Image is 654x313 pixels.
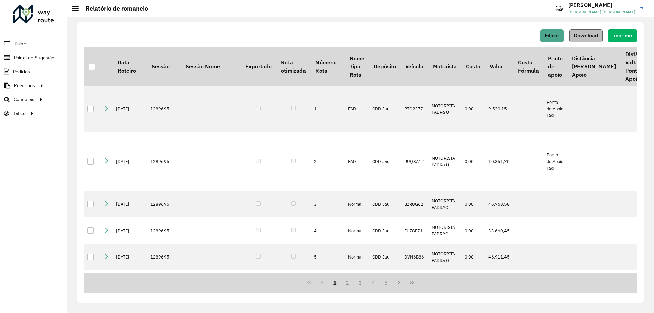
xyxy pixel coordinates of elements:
[428,244,461,270] td: MOTORISTA PADRa O
[147,132,181,191] td: 1289695
[401,191,428,218] td: BZR8G62
[113,132,147,191] td: [DATE]
[401,132,428,191] td: RUQ8A12
[574,33,598,38] span: Download
[428,47,461,86] th: Motorista
[276,47,310,86] th: Rota otimizada
[354,276,367,289] button: 3
[147,244,181,270] td: 1289695
[113,86,147,132] td: [DATE]
[621,47,653,86] th: Distância Volta Ponto Apoio
[79,5,148,12] h2: Relatório de romaneio
[14,82,35,89] span: Relatórios
[311,270,345,297] td: 6
[147,47,181,86] th: Sessão
[568,9,635,15] span: [PERSON_NAME] [PERSON_NAME]
[147,270,181,297] td: 1289695
[428,191,461,218] td: MOTORISTA PADRAO
[461,86,485,132] td: 0,00
[345,47,369,86] th: Nome Tipo Rota
[345,217,369,244] td: Normal
[328,276,341,289] button: 1
[543,86,567,132] td: Ponto de Apoio Fad
[369,217,401,244] td: CDD Jau
[568,2,635,9] h3: [PERSON_NAME]
[147,191,181,218] td: 1289695
[428,217,461,244] td: MOTORISTA PADRAO
[113,47,147,86] th: Data Roteiro
[428,86,461,132] td: MOTORISTA PADRa O
[345,270,369,297] td: Normal
[14,54,54,61] span: Painel de Sugestão
[401,270,428,297] td: ECZ7J43
[345,86,369,132] td: FAD
[240,47,276,86] th: Exportado
[401,47,428,86] th: Veículo
[545,33,559,38] span: Filtrar
[461,244,485,270] td: 0,00
[543,47,567,86] th: Ponto de apoio
[369,86,401,132] td: CDD Jau
[567,47,621,86] th: Distância [PERSON_NAME] Apoio
[113,191,147,218] td: [DATE]
[147,217,181,244] td: 1289695
[401,244,428,270] td: DVN6B86
[341,276,354,289] button: 2
[311,217,345,244] td: 4
[405,276,418,289] button: Last Page
[369,244,401,270] td: CDD Jau
[311,191,345,218] td: 3
[485,132,513,191] td: 10.351,70
[401,86,428,132] td: RTO2J77
[311,86,345,132] td: 1
[311,244,345,270] td: 5
[345,191,369,218] td: Normal
[543,132,567,191] td: Ponto de Apoio Fad
[380,276,393,289] button: 5
[485,244,513,270] td: 46.911,45
[485,217,513,244] td: 33.660,45
[485,47,513,86] th: Valor
[612,33,633,38] span: Imprimir
[14,96,34,103] span: Consultas
[485,191,513,218] td: 46.768,58
[311,47,345,86] th: Número Rota
[485,270,513,297] td: 43.776,60
[369,191,401,218] td: CDD Jau
[485,86,513,132] td: 9.530,15
[401,217,428,244] td: FUZ8E71
[552,1,566,16] a: Contato Rápido
[113,270,147,297] td: [DATE]
[345,244,369,270] td: Normal
[461,47,485,86] th: Custo
[369,270,401,297] td: CDD Jau
[345,132,369,191] td: FAD
[569,29,603,42] button: Download
[181,47,240,86] th: Sessão Nome
[113,217,147,244] td: [DATE]
[513,47,543,86] th: Custo Fórmula
[608,29,637,42] button: Imprimir
[461,217,485,244] td: 0,00
[461,270,485,297] td: 0,00
[367,276,380,289] button: 4
[113,244,147,270] td: [DATE]
[540,29,564,42] button: Filtrar
[147,86,181,132] td: 1289695
[311,132,345,191] td: 2
[13,110,26,117] span: Tático
[428,132,461,191] td: MOTORISTA PADRa O
[15,40,27,47] span: Painel
[369,132,401,191] td: CDD Jau
[461,191,485,218] td: 0,00
[392,276,405,289] button: Next Page
[13,68,30,75] span: Pedidos
[369,47,401,86] th: Depósito
[428,270,461,297] td: MOTORISTA PADRAO
[461,132,485,191] td: 0,00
